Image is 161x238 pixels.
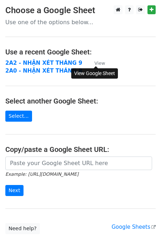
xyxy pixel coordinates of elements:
p: Use one of the options below... [5,18,156,26]
a: 2A2 - NHẬN XÉT THÁNG 9 [5,60,82,66]
input: Paste your Google Sheet URL here [5,157,152,170]
h4: Select another Google Sheet: [5,97,156,105]
iframe: Chat Widget [125,204,161,238]
a: Select... [5,111,32,122]
div: View Google Sheet [71,68,118,79]
a: Google Sheets [111,224,156,230]
input: Next [5,185,24,196]
h4: Copy/paste a Google Sheet URL: [5,145,156,154]
h3: Choose a Google Sheet [5,5,156,16]
a: 2A0 - NHẬN XÉT THÁNG 8 [5,68,82,74]
small: Example: [URL][DOMAIN_NAME] [5,171,78,177]
small: View [94,60,105,66]
h4: Use a recent Google Sheet: [5,48,156,56]
a: Need help? [5,223,40,234]
a: View [87,60,105,66]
